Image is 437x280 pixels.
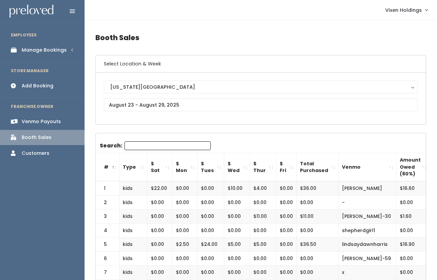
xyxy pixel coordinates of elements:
[276,251,297,265] td: $0.00
[297,265,339,280] td: $0.00
[172,265,198,280] td: $0.00
[96,265,119,280] td: 7
[297,223,339,237] td: $0.00
[250,223,276,237] td: $0.00
[172,153,198,181] th: $ Mon: activate to sort column ascending
[396,209,429,224] td: $1.60
[198,195,224,209] td: $0.00
[96,251,119,265] td: 6
[147,209,172,224] td: $0.00
[250,181,276,195] td: $4.00
[339,251,396,265] td: [PERSON_NAME]-59
[276,195,297,209] td: $0.00
[224,237,250,252] td: $5.00
[276,223,297,237] td: $0.00
[297,209,339,224] td: $11.00
[396,195,429,209] td: $0.00
[119,265,147,280] td: kids
[110,83,411,91] div: [US_STATE][GEOGRAPHIC_DATA]
[147,195,172,209] td: $0.00
[22,118,61,125] div: Venmo Payouts
[119,237,147,252] td: kids
[96,223,119,237] td: 4
[172,237,198,252] td: $2.50
[250,237,276,252] td: $5.00
[224,181,250,195] td: $10.00
[224,209,250,224] td: $0.00
[198,209,224,224] td: $0.00
[250,251,276,265] td: $0.00
[396,223,429,237] td: $0.00
[297,153,339,181] th: Total Purchased: activate to sort column ascending
[96,55,426,73] h6: Select Location & Week
[339,237,396,252] td: lindsaydawnharris
[198,251,224,265] td: $0.00
[339,181,396,195] td: [PERSON_NAME]
[224,251,250,265] td: $0.00
[104,81,418,93] button: [US_STATE][GEOGRAPHIC_DATA]
[172,181,198,195] td: $0.00
[198,153,224,181] th: $ Tues: activate to sort column ascending
[339,223,396,237] td: shepherdgirl1
[100,141,211,150] label: Search:
[339,209,396,224] td: [PERSON_NAME]-30
[119,195,147,209] td: kids
[95,28,426,47] h4: Booth Sales
[172,251,198,265] td: $0.00
[385,6,422,14] span: Vixen Holdings
[297,251,339,265] td: $0.00
[119,251,147,265] td: kids
[396,265,429,280] td: $0.00
[172,223,198,237] td: $0.00
[198,265,224,280] td: $0.00
[22,134,51,141] div: Booth Sales
[276,153,297,181] th: $ Fri: activate to sort column ascending
[172,209,198,224] td: $0.00
[396,153,429,181] th: Amount Owed (60%): activate to sort column ascending
[276,181,297,195] td: $0.00
[147,181,172,195] td: $22.00
[198,237,224,252] td: $24.00
[198,223,224,237] td: $0.00
[297,181,339,195] td: $36.00
[198,181,224,195] td: $0.00
[9,5,53,18] img: preloved logo
[250,153,276,181] th: $ Thur: activate to sort column ascending
[224,195,250,209] td: $0.00
[297,237,339,252] td: $36.50
[339,195,396,209] td: -
[250,209,276,224] td: $11.00
[119,209,147,224] td: kids
[96,181,119,195] td: 1
[276,265,297,280] td: $0.00
[378,3,434,17] a: Vixen Holdings
[96,153,119,181] th: #: activate to sort column descending
[147,237,172,252] td: $0.00
[172,195,198,209] td: $0.00
[96,237,119,252] td: 5
[250,195,276,209] td: $0.00
[276,209,297,224] td: $0.00
[250,265,276,280] td: $0.00
[147,153,172,181] th: $ Sat: activate to sort column ascending
[297,195,339,209] td: $0.00
[22,150,49,157] div: Customers
[104,99,418,111] input: August 23 - August 29, 2025
[22,82,53,89] div: Add Booking
[396,251,429,265] td: $0.00
[276,237,297,252] td: $0.00
[96,209,119,224] td: 3
[147,265,172,280] td: $0.00
[339,153,396,181] th: Venmo: activate to sort column ascending
[147,223,172,237] td: $0.00
[224,153,250,181] th: $ Wed: activate to sort column ascending
[396,237,429,252] td: $16.90
[96,195,119,209] td: 2
[224,223,250,237] td: $0.00
[339,265,396,280] td: x
[22,47,67,54] div: Manage Bookings
[224,265,250,280] td: $0.00
[124,141,211,150] input: Search:
[119,181,147,195] td: kids
[119,223,147,237] td: kids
